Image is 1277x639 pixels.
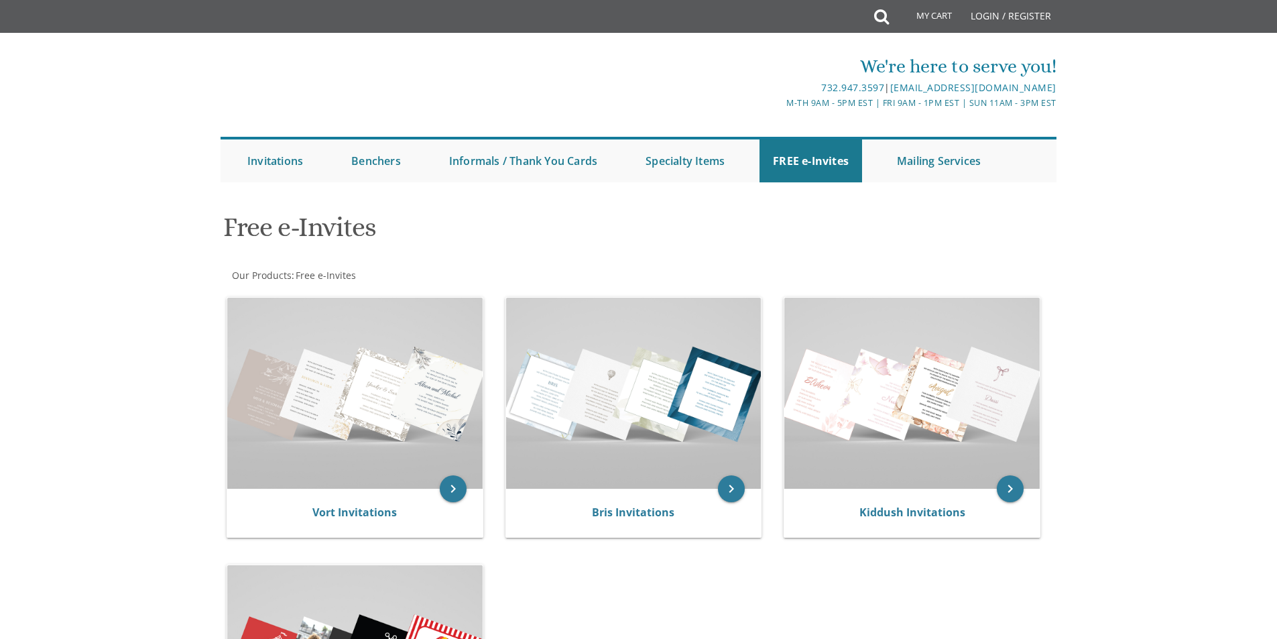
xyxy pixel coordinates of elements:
a: Vort Invitations [312,505,397,520]
a: Bris Invitations [592,505,674,520]
a: Free e-Invites [294,269,356,282]
a: Mailing Services [884,139,994,182]
a: [EMAIL_ADDRESS][DOMAIN_NAME] [890,81,1056,94]
a: FREE e-Invites [759,139,862,182]
a: Invitations [234,139,316,182]
a: Specialty Items [632,139,738,182]
a: keyboard_arrow_right [440,475,467,502]
a: My Cart [888,1,961,35]
a: keyboard_arrow_right [718,475,745,502]
div: We're here to serve you! [500,53,1056,80]
a: Benchers [338,139,414,182]
a: Informals / Thank You Cards [436,139,611,182]
a: 732.947.3597 [821,81,884,94]
img: Vort Invitations [227,298,483,489]
h1: Free e-Invites [223,213,770,252]
a: Our Products [231,269,292,282]
a: keyboard_arrow_right [997,475,1024,502]
div: : [221,269,639,282]
div: M-Th 9am - 5pm EST | Fri 9am - 1pm EST | Sun 11am - 3pm EST [500,96,1056,110]
a: Kiddush Invitations [859,505,965,520]
img: Kiddush Invitations [784,298,1040,489]
span: Free e-Invites [296,269,356,282]
img: Bris Invitations [506,298,762,489]
div: | [500,80,1056,96]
